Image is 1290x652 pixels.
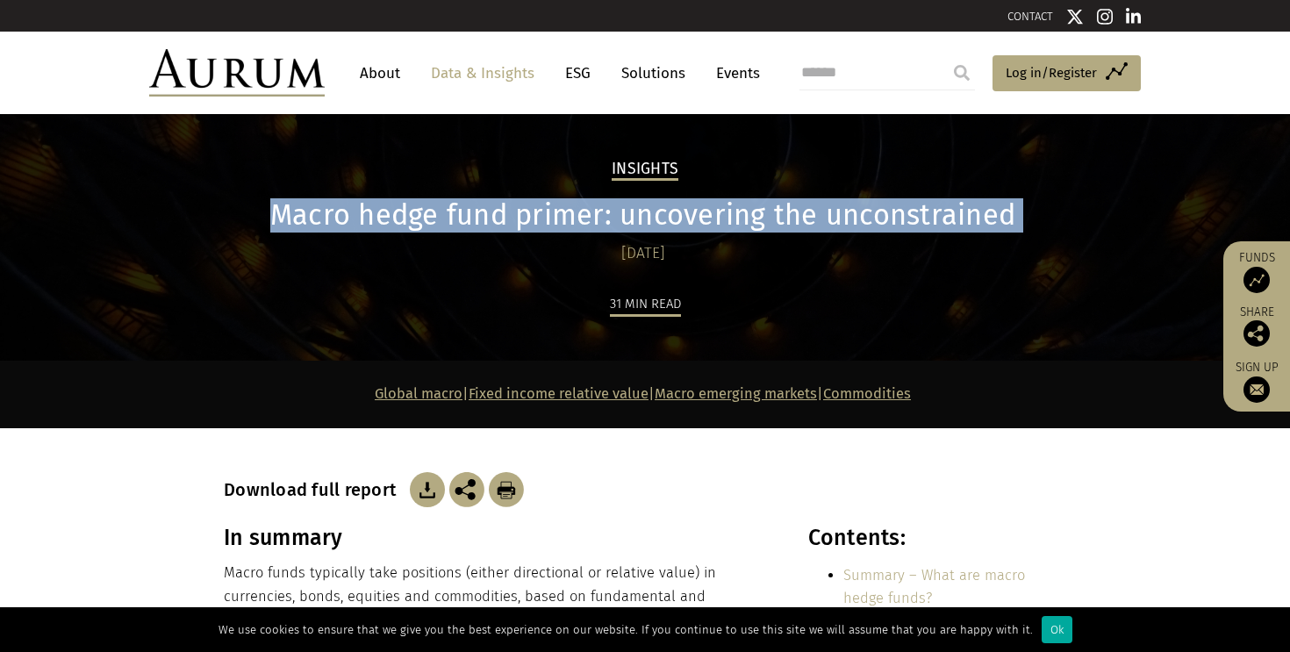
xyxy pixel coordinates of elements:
img: Access Funds [1243,267,1270,293]
a: ESG [556,57,599,90]
div: Share [1232,306,1281,347]
h1: Macro hedge fund primer: uncovering the unconstrained [224,198,1062,233]
h3: In summary [224,525,770,551]
a: Data & Insights [422,57,543,90]
input: Submit [944,55,979,90]
a: Solutions [613,57,694,90]
a: Log in/Register [993,55,1141,92]
div: [DATE] [224,241,1062,266]
a: Summary – What are macro hedge funds? [843,567,1025,606]
img: Aurum [149,49,325,97]
h3: Download full report [224,479,405,500]
strong: | | | [375,385,911,402]
img: Share this post [449,472,484,507]
img: Download Article [410,472,445,507]
a: Commodities [823,385,911,402]
a: Macro emerging markets [655,385,817,402]
span: Log in/Register [1006,62,1097,83]
a: CONTACT [1007,10,1053,23]
a: Events [707,57,760,90]
a: Global macro [375,385,462,402]
h2: Insights [612,160,678,181]
a: Fixed income relative value [469,385,649,402]
a: Funds [1232,250,1281,293]
a: About [351,57,409,90]
img: Instagram icon [1097,8,1113,25]
a: Sign up [1232,360,1281,403]
img: Sign up to our newsletter [1243,376,1270,403]
div: 31 min read [610,293,681,317]
img: Linkedin icon [1126,8,1142,25]
img: Share this post [1243,320,1270,347]
img: Download Article [489,472,524,507]
img: Twitter icon [1066,8,1084,25]
div: Ok [1042,616,1072,643]
h3: Contents: [808,525,1062,551]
